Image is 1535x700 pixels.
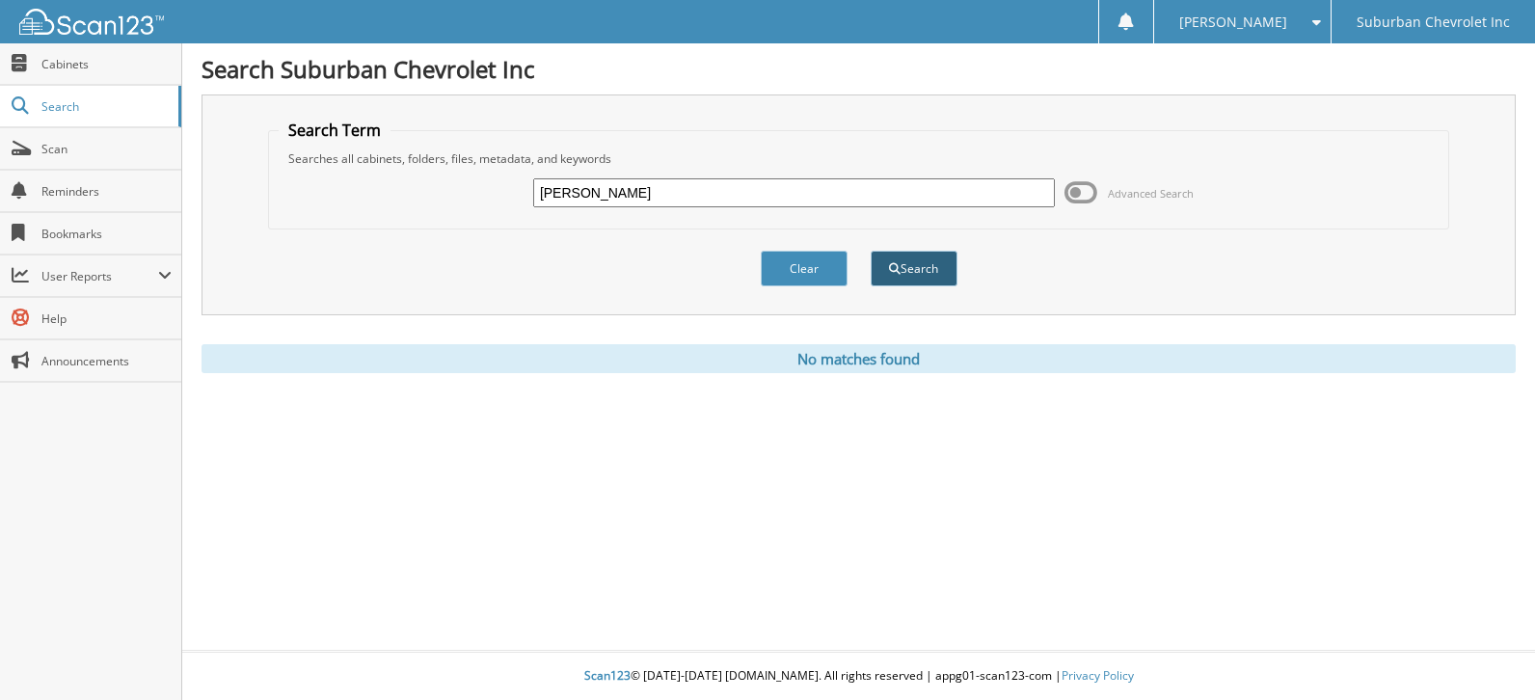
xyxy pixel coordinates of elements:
div: © [DATE]-[DATE] [DOMAIN_NAME]. All rights reserved | appg01-scan123-com | [182,653,1535,700]
span: Suburban Chevrolet Inc [1357,16,1510,28]
button: Clear [761,251,848,286]
span: Announcements [41,353,172,369]
div: Searches all cabinets, folders, files, metadata, and keywords [279,150,1439,167]
button: Search [871,251,957,286]
h1: Search Suburban Chevrolet Inc [202,53,1516,85]
span: [PERSON_NAME] [1179,16,1287,28]
legend: Search Term [279,120,390,141]
span: Advanced Search [1108,186,1194,201]
span: Cabinets [41,56,172,72]
span: Bookmarks [41,226,172,242]
a: Privacy Policy [1062,667,1134,684]
span: User Reports [41,268,158,284]
span: Scan123 [584,667,631,684]
span: Search [41,98,169,115]
span: Scan [41,141,172,157]
img: scan123-logo-white.svg [19,9,164,35]
div: No matches found [202,344,1516,373]
iframe: Chat Widget [1439,607,1535,700]
span: Reminders [41,183,172,200]
span: Help [41,310,172,327]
